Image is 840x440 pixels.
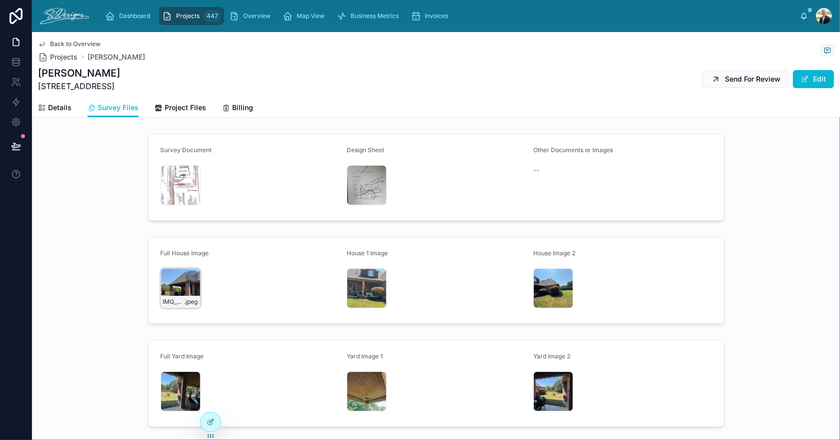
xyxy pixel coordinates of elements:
a: Projects447 [159,7,224,25]
span: Dashboard [119,12,150,20]
a: Billing [222,99,253,119]
a: Overview [226,7,278,25]
span: Projects [176,12,200,20]
span: Projects [50,52,78,62]
span: Yard Image 1 [347,352,383,360]
span: Overview [243,12,271,20]
h1: [PERSON_NAME] [38,66,120,80]
span: Back to Overview [50,40,101,48]
span: IMG_2886 [163,298,185,306]
span: Design Sheet [347,146,384,154]
span: Full House Image [161,249,209,257]
a: Back to Overview [38,40,101,48]
span: Yard Image 2 [533,352,570,360]
span: Details [48,103,72,113]
span: Survey Document [161,146,212,154]
span: Project Files [165,103,206,113]
a: Projects [38,52,78,62]
span: Business Metrics [351,12,399,20]
a: Dashboard [102,7,157,25]
a: Survey Files [88,99,139,118]
div: 447 [204,10,221,22]
button: Send For Review [702,70,789,88]
div: scrollable content [97,5,800,27]
a: Project Files [155,99,206,119]
span: Map View [297,12,325,20]
span: [STREET_ADDRESS] [38,80,120,92]
a: Invoices [408,7,455,25]
a: Details [38,99,72,119]
a: Map View [280,7,332,25]
span: .jpeg [185,298,198,306]
button: Edit [793,70,834,88]
span: House Image 2 [533,249,575,257]
img: App logo [40,8,89,24]
span: Full Yard Image [161,352,204,360]
span: Other Documents or Images [533,146,613,154]
a: Business Metrics [334,7,406,25]
span: Survey Files [98,103,139,113]
span: House 1 Image [347,249,388,257]
span: Billing [232,103,253,113]
a: [PERSON_NAME] [88,52,145,62]
span: -- [533,165,539,175]
span: Invoices [425,12,448,20]
span: Send For Review [725,74,780,84]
